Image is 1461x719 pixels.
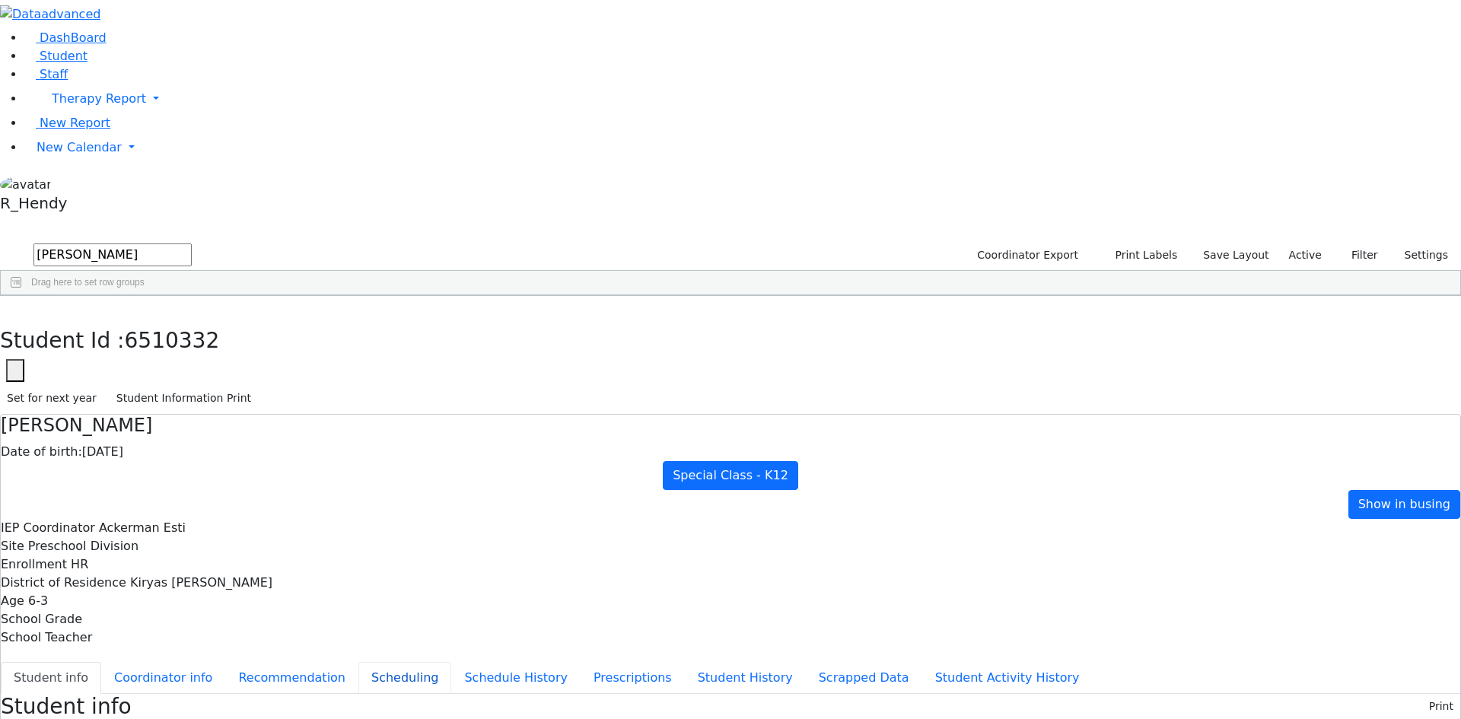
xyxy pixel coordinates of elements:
button: Settings [1385,243,1455,267]
button: Recommendation [225,662,358,694]
span: Therapy Report [52,91,146,106]
button: Print [1422,695,1460,718]
label: Enrollment [1,555,67,574]
button: Student Activity History [922,662,1093,694]
button: Student Information Print [110,387,258,410]
span: Student [40,49,88,63]
span: Ackerman Esti [99,520,186,535]
label: Date of birth: [1,443,82,461]
h4: [PERSON_NAME] [1,415,1460,437]
button: Save Layout [1196,243,1275,267]
label: IEP Coordinator [1,519,95,537]
button: Coordinator Export [967,243,1085,267]
span: New Calendar [37,140,122,154]
div: [DATE] [1,443,1460,461]
span: DashBoard [40,30,107,45]
a: Special Class - K12 [663,461,798,490]
a: New Calendar [24,132,1461,163]
span: 6-3 [28,593,48,608]
span: Show in busing [1358,497,1450,511]
a: DashBoard [24,30,107,45]
button: Print Labels [1097,243,1184,267]
span: 6510332 [125,328,220,353]
a: Show in busing [1348,490,1460,519]
button: Prescriptions [581,662,685,694]
span: Preschool Division [28,539,138,553]
button: Scheduling [358,662,451,694]
label: District of Residence [1,574,126,592]
span: Staff [40,67,68,81]
button: Scrapped Data [806,662,922,694]
button: Filter [1332,243,1385,267]
span: HR [71,557,88,571]
button: Student info [1,662,101,694]
button: Coordinator info [101,662,225,694]
span: Drag here to set row groups [31,277,145,288]
span: Kiryas [PERSON_NAME] [130,575,272,590]
label: School Grade [1,610,82,628]
span: New Report [40,116,110,130]
a: New Report [24,116,110,130]
button: Schedule History [451,662,581,694]
a: Staff [24,67,68,81]
a: Therapy Report [24,84,1461,114]
a: Student [24,49,88,63]
label: Age [1,592,24,610]
label: Active [1282,243,1329,267]
label: Site [1,537,24,555]
button: Student History [685,662,806,694]
label: School Teacher [1,628,92,647]
input: Search [33,243,192,266]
